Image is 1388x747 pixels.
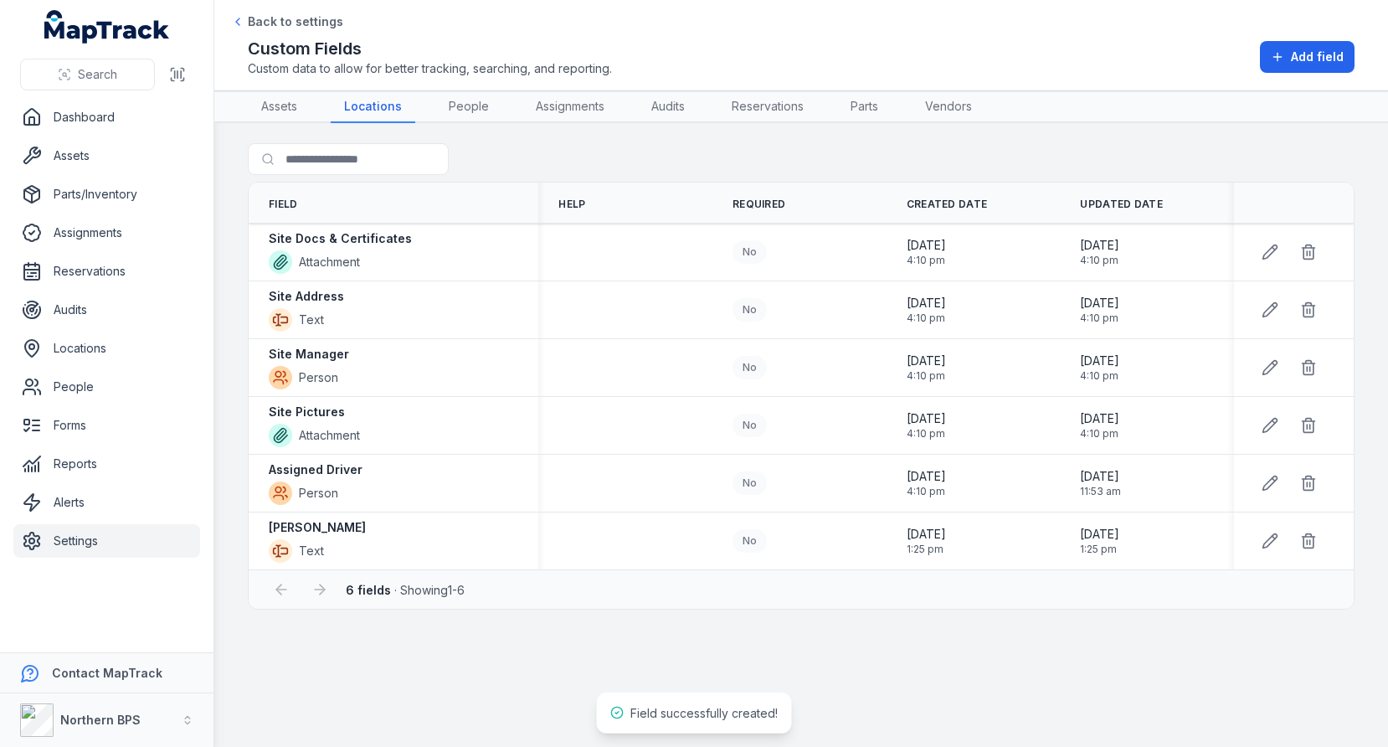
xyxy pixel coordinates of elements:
[733,529,767,553] div: No
[907,295,946,312] span: [DATE]
[1080,353,1119,369] span: [DATE]
[1080,410,1119,440] time: 03/09/2025, 4:10:52 pm
[13,100,200,134] a: Dashboard
[13,409,200,442] a: Forms
[13,486,200,519] a: Alerts
[907,237,946,267] time: 03/09/2025, 4:10:52 pm
[907,468,946,498] time: 03/09/2025, 4:10:52 pm
[1080,526,1119,556] time: 25/09/2025, 1:25:05 pm
[13,370,200,404] a: People
[1080,468,1121,485] span: [DATE]
[907,410,946,440] time: 03/09/2025, 4:10:52 pm
[269,230,412,247] strong: Site Docs & Certificates
[299,312,324,328] span: Text
[907,526,946,543] span: [DATE]
[907,295,946,325] time: 03/09/2025, 4:10:52 pm
[1080,198,1163,211] span: Updated Date
[1080,427,1119,440] span: 4:10 pm
[13,216,200,250] a: Assignments
[912,91,985,123] a: Vendors
[907,410,946,427] span: [DATE]
[269,346,349,363] strong: Site Manager
[733,240,767,264] div: No
[269,404,345,420] strong: Site Pictures
[907,312,946,325] span: 4:10 pm
[733,356,767,379] div: No
[733,198,785,211] span: Required
[558,198,585,211] span: Help
[733,414,767,437] div: No
[1291,49,1344,65] span: Add field
[44,10,170,44] a: MapTrack
[13,524,200,558] a: Settings
[269,519,366,536] strong: [PERSON_NAME]
[13,178,200,211] a: Parts/Inventory
[522,91,618,123] a: Assignments
[907,237,946,254] span: [DATE]
[13,293,200,327] a: Audits
[907,468,946,485] span: [DATE]
[346,583,465,597] span: · Showing 1 - 6
[1080,543,1119,556] span: 1:25 pm
[907,526,946,556] time: 25/09/2025, 1:25:05 pm
[1080,468,1121,498] time: 05/09/2025, 11:53:58 am
[331,91,415,123] a: Locations
[1080,369,1119,383] span: 4:10 pm
[248,37,612,60] h2: Custom Fields
[907,254,946,267] span: 4:10 pm
[1080,295,1119,325] time: 03/09/2025, 4:10:52 pm
[20,59,155,90] button: Search
[907,198,988,211] span: Created Date
[907,543,946,556] span: 1:25 pm
[299,543,324,559] span: Text
[78,66,117,83] span: Search
[231,13,343,30] a: Back to settings
[52,666,162,680] strong: Contact MapTrack
[907,427,946,440] span: 4:10 pm
[1080,254,1119,267] span: 4:10 pm
[1080,485,1121,498] span: 11:53 am
[1080,237,1119,254] span: [DATE]
[299,427,360,444] span: Attachment
[907,369,946,383] span: 4:10 pm
[13,447,200,481] a: Reports
[60,713,141,727] strong: Northern BPS
[299,369,338,386] span: Person
[630,706,778,720] span: Field successfully created!
[248,91,311,123] a: Assets
[269,288,344,305] strong: Site Address
[13,255,200,288] a: Reservations
[907,485,946,498] span: 4:10 pm
[299,485,338,502] span: Person
[638,91,698,123] a: Audits
[346,583,391,597] strong: 6 fields
[299,254,360,270] span: Attachment
[248,13,343,30] span: Back to settings
[435,91,502,123] a: People
[837,91,892,123] a: Parts
[1080,353,1119,383] time: 03/09/2025, 4:10:52 pm
[733,298,767,322] div: No
[1080,312,1119,325] span: 4:10 pm
[13,139,200,173] a: Assets
[1080,526,1119,543] span: [DATE]
[1080,410,1119,427] span: [DATE]
[248,60,612,77] span: Custom data to allow for better tracking, searching, and reporting.
[13,332,200,365] a: Locations
[269,461,362,478] strong: Assigned Driver
[907,353,946,369] span: [DATE]
[269,198,298,211] span: Field
[1080,237,1119,267] time: 03/09/2025, 4:10:52 pm
[907,353,946,383] time: 03/09/2025, 4:10:52 pm
[1080,295,1119,312] span: [DATE]
[733,471,767,495] div: No
[1260,41,1355,73] button: Add field
[718,91,817,123] a: Reservations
